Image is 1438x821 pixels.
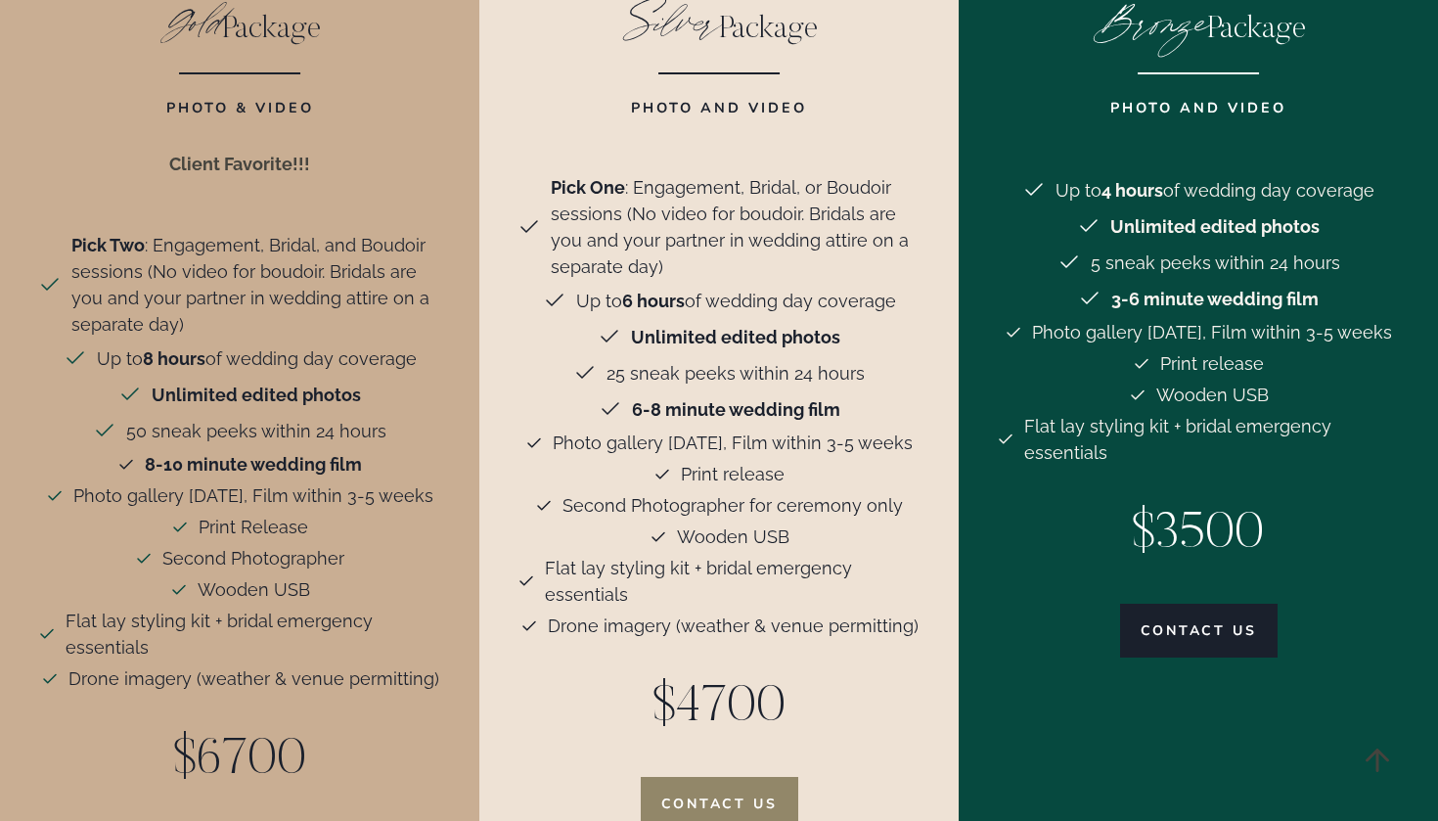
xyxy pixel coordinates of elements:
[631,327,840,347] strong: Unlimited edited photos
[1101,180,1163,201] strong: 4 hours
[1110,216,1320,237] strong: Unlimited edited photos
[681,461,785,487] span: Print release
[545,555,921,608] span: Flat lay styling kit + bridal emergency essentials
[143,348,205,369] strong: 8 hours
[677,524,789,550] span: Wooden USB
[551,177,625,198] strong: Pick One
[1156,382,1269,408] span: Wooden USB
[548,613,919,639] span: Drone imagery (weather & venue permitting)
[997,499,1401,572] p: $3500
[1111,289,1319,309] strong: 3-6 minute wedding film
[97,345,417,372] span: Up to of wedding day coverage
[1056,177,1374,204] span: Up to of wedding day coverage
[1024,413,1401,466] span: Flat lay styling kit + bridal emergency essentials
[1160,350,1264,377] span: Print release
[607,360,865,387] span: 25 sneak peeks within 24 hours
[38,725,442,798] p: $6700
[997,83,1401,119] p: Photo and Video
[162,545,344,571] span: Second Photographer
[145,454,362,475] strong: 8-10 minute wedding film
[551,174,921,280] span: : Engagement, Bridal, or Boudoir sessions (No video for boudoir. Bridals are you and your partner...
[632,399,840,420] strong: 6-8 minute wedding film
[517,83,921,119] p: photo and video
[1345,728,1409,792] a: Scroll to top
[169,154,310,174] strong: Client Favorite!!!
[517,672,921,746] p: $4700
[1141,620,1257,641] span: Contact us
[562,492,903,519] span: Second Photographer for ceremony only
[1120,604,1278,658] a: Contact us
[199,514,308,540] span: Print Release
[38,83,442,119] p: Photo & Video
[68,665,439,692] span: Drone imagery (weather & venue permitting)
[66,608,442,661] span: Flat lay styling kit + bridal emergency essentials
[126,418,386,444] span: 50 sneak peeks within 24 hours
[71,235,145,255] strong: Pick Two
[73,482,433,509] span: Photo gallery [DATE], Film within 3-5 weeks
[553,430,913,456] span: Photo gallery [DATE], Film within 3-5 weeks
[152,385,361,405] strong: Unlimited edited photos
[1091,250,1340,276] span: 5 sneak peeks within 24 hours
[198,576,310,603] span: Wooden USB
[576,288,896,314] span: Up to of wedding day coverage
[661,794,778,814] span: Contact us
[622,291,685,311] strong: 6 hours
[71,232,442,338] span: : Engagement, Bridal, and Boudoir sessions (No video for boudoir. Bridals are you and your partne...
[1032,319,1392,345] span: Photo gallery [DATE], Film within 3-5 weeks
